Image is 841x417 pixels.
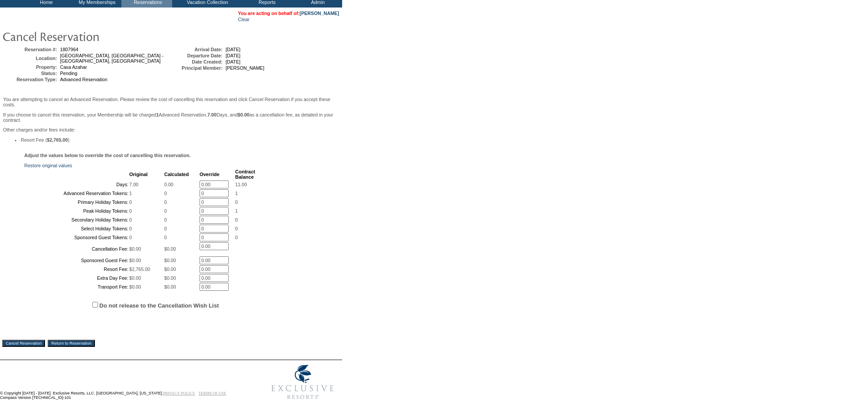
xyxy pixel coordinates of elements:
[129,182,139,187] span: 7.00
[164,258,176,263] span: $0.00
[164,199,167,205] span: 0
[25,265,128,273] td: Resort Fee:
[25,180,128,188] td: Days:
[25,225,128,233] td: Select Holiday Tokens:
[60,64,87,70] span: Casa Azahar
[164,235,167,240] span: 0
[3,112,339,123] p: If you choose to cancel this reservation, your Membership will be charged Advanced Reservation, D...
[164,275,176,281] span: $0.00
[129,246,141,252] span: $0.00
[24,153,191,158] b: Adjust the values below to override the cost of cancelling this reservation.
[226,59,241,64] span: [DATE]
[60,53,163,64] span: [GEOGRAPHIC_DATA], [GEOGRAPHIC_DATA] - [GEOGRAPHIC_DATA], [GEOGRAPHIC_DATA]
[2,340,45,347] input: Cancel Reservation
[129,191,132,196] span: 1
[25,216,128,224] td: Secondary Holiday Tokens:
[164,172,189,177] b: Calculated
[129,284,141,289] span: $0.00
[164,226,167,231] span: 0
[238,11,339,16] span: You are acting on behalf of:
[24,163,72,168] a: Restore original values
[235,191,238,196] span: 1
[164,217,167,222] span: 0
[4,47,57,52] td: Reservation #:
[25,256,128,264] td: Sponsored Guest Fee:
[4,77,57,82] td: Reservation Type:
[4,64,57,70] td: Property:
[129,258,141,263] span: $0.00
[2,27,179,45] img: pgTtlCancelRes.gif
[25,233,128,241] td: Sponsored Guest Tokens:
[129,226,132,231] span: 0
[129,235,132,240] span: 0
[164,182,173,187] span: 0.00
[226,53,241,58] span: [DATE]
[21,137,339,143] li: Resort Fee ( )
[164,191,167,196] span: 0
[25,283,128,291] td: Transport Fee:
[235,208,238,214] span: 1
[263,360,342,404] img: Exclusive Resorts
[47,137,68,143] b: $2,765.00
[163,391,195,395] a: PRIVACY POLICY
[129,208,132,214] span: 0
[170,59,223,64] td: Date Created:
[300,11,339,16] a: [PERSON_NAME]
[226,47,241,52] span: [DATE]
[129,275,141,281] span: $0.00
[4,71,57,76] td: Status:
[25,242,128,255] td: Cancellation Fee:
[164,208,167,214] span: 0
[99,302,219,309] label: Do not release to the Cancellation Wish List
[4,53,57,64] td: Location:
[235,235,238,240] span: 0
[238,112,249,117] b: $0.00
[60,47,79,52] span: 1807964
[235,182,247,187] span: 11.00
[170,47,223,52] td: Arrival Date:
[164,267,176,272] span: $0.00
[235,169,255,180] b: Contract Balance
[129,217,132,222] span: 0
[129,199,132,205] span: 0
[60,77,107,82] span: Advanced Reservation
[226,65,264,71] span: [PERSON_NAME]
[235,226,238,231] span: 0
[129,172,148,177] b: Original
[48,340,95,347] input: Return to Reservation
[199,391,226,395] a: TERMS OF USE
[25,274,128,282] td: Extra Day Fee:
[25,207,128,215] td: Peak Holiday Tokens:
[164,246,176,252] span: $0.00
[170,65,223,71] td: Principal Member:
[235,199,238,205] span: 0
[164,284,176,289] span: $0.00
[207,112,217,117] b: 7.00
[156,112,159,117] b: 1
[25,189,128,197] td: Advanced Reservation Tokens:
[238,17,249,22] a: Clear
[60,71,77,76] span: Pending
[129,267,150,272] span: $2,765.00
[200,172,219,177] b: Override
[235,217,238,222] span: 0
[25,198,128,206] td: Primary Holiday Tokens:
[3,97,339,107] p: You are attempting to cancel an Advanced Reservation. Please review the cost of cancelling this r...
[170,53,223,58] td: Departure Date:
[3,97,339,143] span: Other charges and/or fees include:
